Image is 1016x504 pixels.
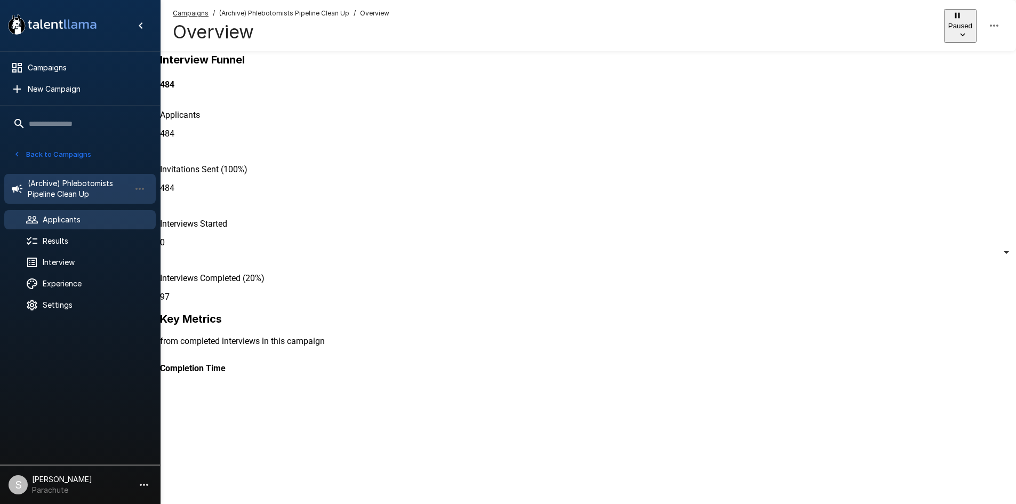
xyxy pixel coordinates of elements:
span: / [354,8,356,19]
span: / [213,8,215,19]
p: 0 [160,237,1016,247]
span: ( 100 %) [219,164,247,174]
p: 97 [160,292,1016,302]
p: 484 [160,183,1016,193]
p: Interviews Started [160,219,1016,229]
p: from completed interviews in this campaign [160,336,1016,346]
span: ( 20 %) [241,273,265,283]
span: (Archive) Phlebotomists Pipeline Clean Up [219,8,349,19]
p: Invitations Sent [160,164,1016,174]
p: Applicants [160,110,1016,120]
b: Key Metrics [160,313,222,325]
b: Interview Funnel [160,53,245,66]
p: Interviews Completed [160,273,1016,283]
h4: Overview [173,21,389,43]
u: Campaigns [173,9,209,17]
b: Completion Time [160,363,226,373]
b: 484 [160,79,174,90]
p: 484 [160,129,1016,139]
span: Overview [360,8,389,19]
button: Paused [944,9,977,43]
